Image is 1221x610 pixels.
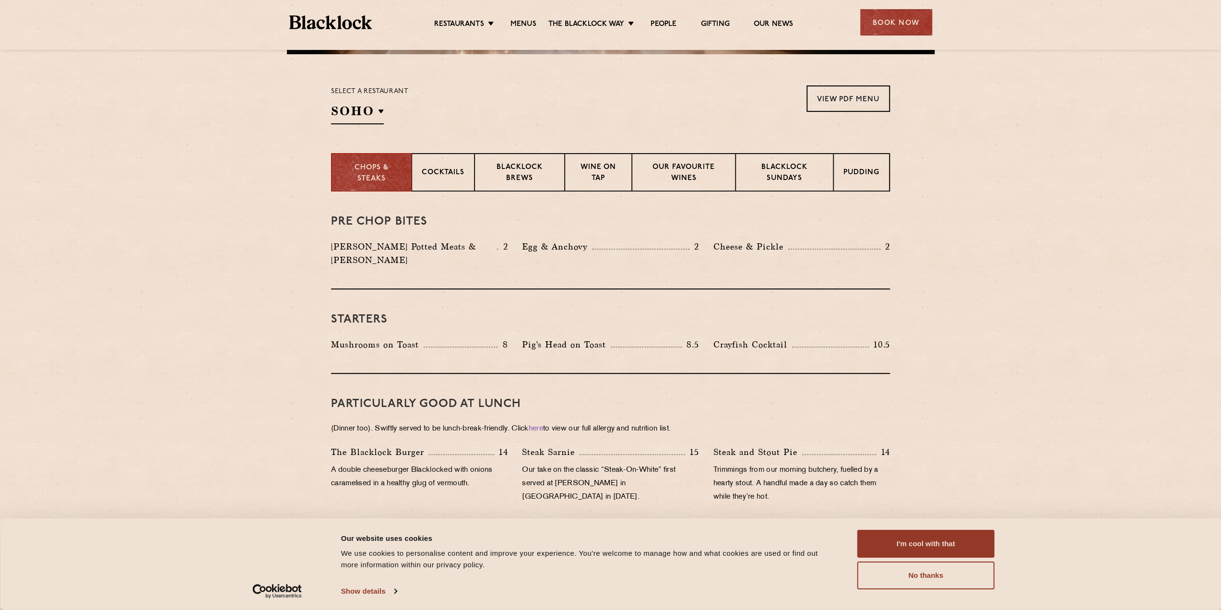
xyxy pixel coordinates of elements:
[331,422,890,436] p: (Dinner too). Swiftly served to be lunch-break-friendly. Click to view our full allergy and nutri...
[746,162,823,185] p: Blacklock Sundays
[754,20,794,30] a: Our News
[843,167,879,179] p: Pudding
[331,103,384,124] h2: SOHO
[342,163,402,184] p: Chops & Steaks
[522,464,699,504] p: Our take on the classic “Steak-On-White” first served at [PERSON_NAME] in [GEOGRAPHIC_DATA] in [D...
[682,338,699,351] p: 8.5
[869,338,890,351] p: 10.5
[689,240,699,253] p: 2
[522,445,580,459] p: Steak Sarnie
[494,446,508,458] p: 14
[642,162,725,185] p: Our favourite wines
[331,215,890,228] h3: Pre Chop Bites
[485,162,555,185] p: Blacklock Brews
[331,85,408,98] p: Select a restaurant
[422,167,464,179] p: Cocktails
[498,240,508,253] p: 2
[713,338,792,351] p: Crayfish Cocktail
[341,532,836,544] div: Our website uses cookies
[498,338,508,351] p: 8
[713,464,890,504] p: Trimmings from our morning butchery, fuelled by a hearty stout. A handful made a day so catch the...
[806,85,890,112] a: View PDF Menu
[331,240,497,267] p: [PERSON_NAME] Potted Meats & [PERSON_NAME]
[860,9,932,36] div: Book Now
[529,425,543,432] a: here
[331,398,890,410] h3: PARTICULARLY GOOD AT LUNCH
[857,530,995,558] button: I'm cool with that
[713,445,802,459] p: Steak and Stout Pie
[713,240,788,253] p: Cheese & Pickle
[880,240,890,253] p: 2
[331,313,890,326] h3: Starters
[289,15,372,29] img: BL_Textured_Logo-footer-cropped.svg
[685,446,699,458] p: 15
[700,20,729,30] a: Gifting
[341,584,397,598] a: Show details
[331,338,424,351] p: Mushrooms on Toast
[548,20,624,30] a: The Blacklock Way
[341,548,836,571] div: We use cookies to personalise content and improve your experience. You're welcome to manage how a...
[575,162,622,185] p: Wine on Tap
[434,20,484,30] a: Restaurants
[235,584,319,598] a: Usercentrics Cookiebot - opens in a new window
[522,240,592,253] p: Egg & Anchovy
[331,464,508,490] p: A double cheeseburger Blacklocked with onions caramelised in a healthy glug of vermouth.
[876,446,890,458] p: 14
[857,562,995,589] button: No thanks
[331,445,429,459] p: The Blacklock Burger
[651,20,676,30] a: People
[522,338,611,351] p: Pig's Head on Toast
[510,20,536,30] a: Menus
